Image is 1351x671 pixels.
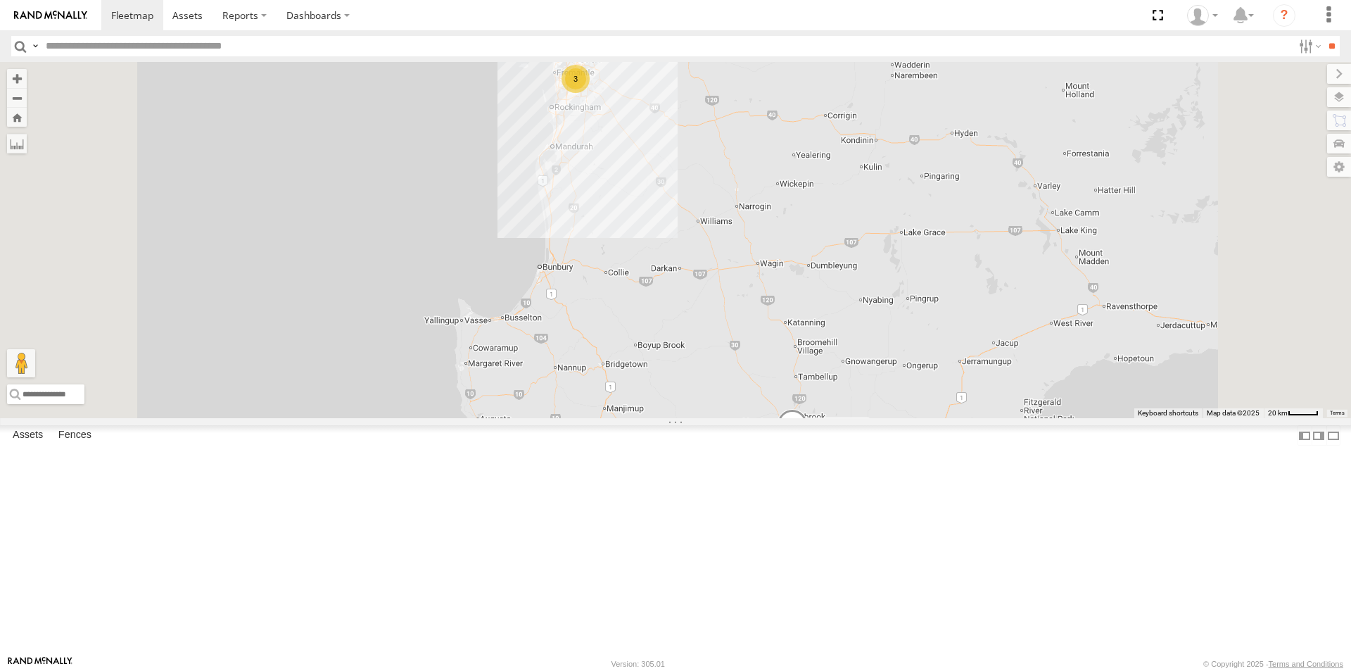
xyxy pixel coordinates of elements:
[7,349,35,377] button: Drag Pegman onto the map to open Street View
[14,11,87,20] img: rand-logo.svg
[7,134,27,153] label: Measure
[1330,410,1345,415] a: Terms
[30,36,41,56] label: Search Query
[1269,660,1343,668] a: Terms and Conditions
[8,657,72,671] a: Visit our Website
[1327,157,1351,177] label: Map Settings
[562,65,590,93] div: 3
[1264,408,1323,418] button: Map scale: 20 km per 40 pixels
[1207,409,1260,417] span: Map data ©2025
[1273,4,1295,27] i: ?
[1326,425,1340,446] label: Hide Summary Table
[1138,408,1198,418] button: Keyboard shortcuts
[7,69,27,88] button: Zoom in
[611,660,665,668] div: Version: 305.01
[7,88,27,108] button: Zoom out
[1268,409,1288,417] span: 20 km
[1298,425,1312,446] label: Dock Summary Table to the Left
[1203,660,1343,668] div: © Copyright 2025 -
[1293,36,1324,56] label: Search Filter Options
[6,426,50,446] label: Assets
[51,426,99,446] label: Fences
[7,108,27,127] button: Zoom Home
[1312,425,1326,446] label: Dock Summary Table to the Right
[1182,5,1223,26] div: Wayne Betts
